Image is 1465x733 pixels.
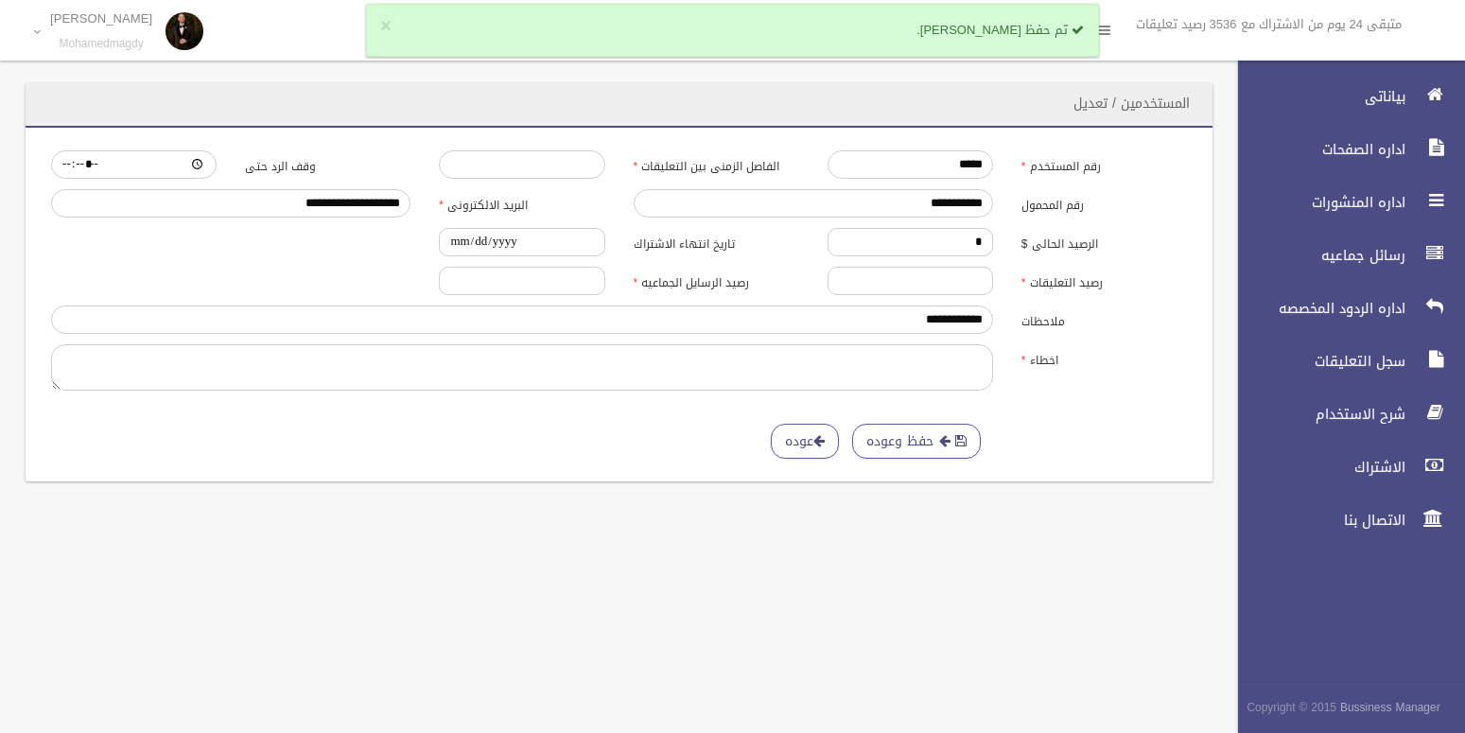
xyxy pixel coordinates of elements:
[1222,393,1465,435] a: شرح الاستخدام
[1222,299,1411,318] span: اداره الردود المخصصه
[619,267,813,293] label: رصيد الرسايل الجماعيه
[1007,267,1201,293] label: رصيد التعليقات
[1222,129,1465,170] a: اداره الصفحات
[231,150,425,177] label: وقف الرد حتى
[1222,182,1465,223] a: اداره المنشورات
[619,228,813,254] label: تاريخ انتهاء الاشتراك
[50,11,152,26] p: [PERSON_NAME]
[1340,697,1440,718] strong: Bussiness Manager
[1222,405,1411,424] span: شرح الاستخدام
[1007,189,1201,216] label: رقم المحمول
[1222,288,1465,329] a: اداره الردود المخصصه
[1007,150,1201,177] label: رقم المستخدم
[1051,85,1212,122] header: المستخدمين / تعديل
[619,150,813,177] label: الفاصل الزمنى بين التعليقات
[1222,76,1465,117] a: بياناتى
[1222,87,1411,106] span: بياناتى
[852,424,981,459] button: حفظ وعوده
[1007,305,1201,332] label: ملاحظات
[1222,511,1411,530] span: الاتصال بنا
[1007,228,1201,254] label: الرصيد الحالى $
[1222,140,1411,159] span: اداره الصفحات
[1222,246,1411,265] span: رسائل جماعيه
[366,4,1099,57] div: تم حفظ [PERSON_NAME].
[1222,340,1465,382] a: سجل التعليقات
[50,37,152,51] small: Mohamedmagdy
[1222,352,1411,371] span: سجل التعليقات
[425,189,619,216] label: البريد الالكترونى
[380,17,391,36] button: ×
[1222,446,1465,488] a: الاشتراك
[1222,499,1465,541] a: الاتصال بنا
[771,424,839,459] a: عوده
[1007,344,1201,371] label: اخطاء
[1222,235,1465,276] a: رسائل جماعيه
[1222,458,1411,477] span: الاشتراك
[1222,193,1411,212] span: اداره المنشورات
[1247,697,1336,718] span: Copyright © 2015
